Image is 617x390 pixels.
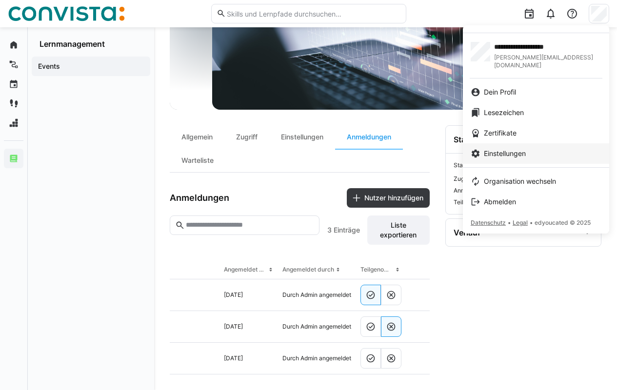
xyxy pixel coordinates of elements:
span: [PERSON_NAME][EMAIL_ADDRESS][DOMAIN_NAME] [494,54,601,69]
span: Zertifikate [484,128,517,138]
span: Organisation wechseln [484,176,556,186]
span: Dein Profil [484,87,516,97]
span: Einstellungen [484,149,526,158]
span: edyoucated © 2025 [535,219,591,226]
span: • [530,219,533,226]
span: • [508,219,511,226]
span: Lesezeichen [484,108,524,117]
span: Legal [513,219,528,226]
span: Datenschutz [471,219,506,226]
span: Abmelden [484,197,516,207]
